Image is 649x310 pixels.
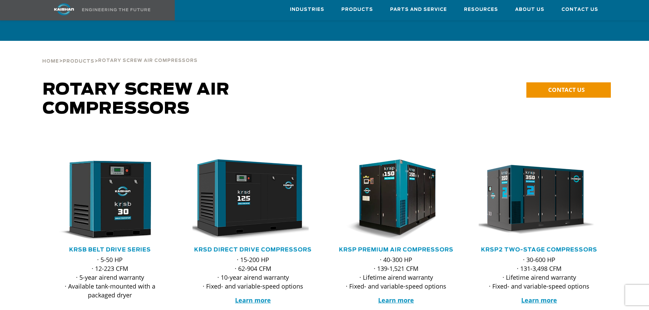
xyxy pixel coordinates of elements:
[63,59,94,64] span: Products
[290,0,324,19] a: Industries
[479,255,600,291] p: · 30-600 HP · 131-3,498 CFM · Lifetime airend warranty · Fixed- and variable-speed options
[290,6,324,14] span: Industries
[42,59,59,64] span: Home
[192,159,314,241] div: krsd125
[526,82,611,98] a: CONTACT US
[187,159,309,241] img: krsd125
[43,82,230,117] span: Rotary Screw Air Compressors
[390,0,447,19] a: Parts and Service
[515,0,544,19] a: About Us
[63,58,94,64] a: Products
[82,8,150,11] img: Engineering the future
[49,159,171,241] div: krsb30
[44,159,166,241] img: krsb30
[339,247,453,252] a: KRSP Premium Air Compressors
[235,296,271,304] a: Learn more
[341,6,373,14] span: Products
[192,255,314,291] p: · 15-200 HP · 62-904 CFM · 10-year airend warranty · Fixed- and variable-speed options
[390,6,447,14] span: Parts and Service
[336,159,457,241] div: krsp150
[474,159,595,241] img: krsp350
[341,0,373,19] a: Products
[330,159,452,241] img: krsp150
[561,0,598,19] a: Contact Us
[561,6,598,14] span: Contact Us
[479,159,600,241] div: krsp350
[515,6,544,14] span: About Us
[194,247,312,252] a: KRSD Direct Drive Compressors
[548,86,585,94] span: CONTACT US
[42,41,198,67] div: > >
[378,296,414,304] a: Learn more
[481,247,597,252] a: KRSP2 Two-Stage Compressors
[69,247,151,252] a: KRSB Belt Drive Series
[336,255,457,291] p: · 40-300 HP · 139-1,521 CFM · Lifetime airend warranty · Fixed- and variable-speed options
[42,58,59,64] a: Home
[38,3,90,15] img: kaishan logo
[521,296,557,304] a: Learn more
[464,0,498,19] a: Resources
[464,6,498,14] span: Resources
[98,59,198,63] span: Rotary Screw Air Compressors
